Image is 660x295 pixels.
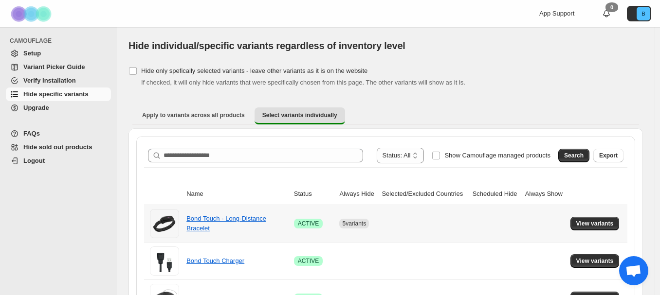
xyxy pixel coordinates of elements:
button: Avatar with initials B [627,6,651,21]
th: Status [291,183,337,205]
button: Select variants individually [255,107,345,124]
a: Variant Picker Guide [6,60,111,74]
th: Name [183,183,291,205]
span: Export [599,152,618,159]
span: Apply to variants across all products [142,111,245,119]
span: FAQs [23,130,40,137]
div: Open chat [619,256,648,285]
span: If checked, it will only hide variants that were specifically chosen from this page. The other va... [141,79,465,86]
span: Hide only spefically selected variants - leave other variants as it is on the website [141,67,367,74]
span: View variants [576,257,614,265]
span: Select variants individually [262,111,337,119]
span: Verify Installation [23,77,76,84]
span: Logout [23,157,45,164]
a: Hide specific variants [6,87,111,101]
span: Upgrade [23,104,49,111]
button: View variants [570,217,620,230]
a: FAQs [6,127,111,140]
div: 0 [605,2,618,12]
a: 0 [602,9,611,18]
th: Always Hide [336,183,379,205]
span: Show Camouflage managed products [444,152,550,159]
a: Bond Touch - Long-Distance Bracelet [186,215,266,232]
text: B [642,11,645,17]
button: View variants [570,254,620,268]
a: Upgrade [6,101,111,115]
span: Hide specific variants [23,90,89,98]
a: Hide sold out products [6,140,111,154]
span: ACTIVE [298,220,319,227]
a: Verify Installation [6,74,111,87]
span: Hide sold out products [23,143,92,151]
img: Camouflage [8,0,56,27]
span: View variants [576,220,614,227]
a: Bond Touch Charger [186,257,244,264]
th: Selected/Excluded Countries [379,183,469,205]
a: Setup [6,47,111,60]
span: Setup [23,50,41,57]
a: Logout [6,154,111,168]
span: App Support [539,10,574,17]
span: Search [564,152,584,159]
span: Avatar with initials B [637,7,650,20]
span: Variant Picker Guide [23,63,85,70]
th: Scheduled Hide [470,183,522,205]
button: Search [558,149,589,162]
span: ACTIVE [298,257,319,265]
span: Hide individual/specific variants regardless of inventory level [128,40,405,51]
button: Export [593,149,623,162]
span: CAMOUFLAGE [10,37,112,45]
img: Bond Touch - Long-Distance Bracelet [150,209,179,238]
span: 5 variants [342,220,366,227]
th: Always Show [522,183,568,205]
button: Apply to variants across all products [134,107,253,123]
